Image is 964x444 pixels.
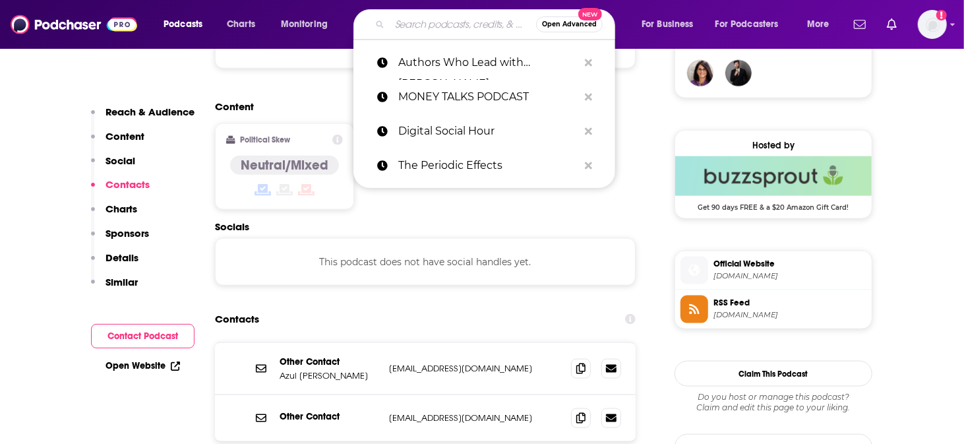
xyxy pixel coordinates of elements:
a: Open Website [105,360,180,371]
button: Details [91,251,138,276]
span: For Podcasters [715,15,779,34]
p: Social [105,154,135,167]
span: Do you host or manage this podcast? [675,392,872,402]
button: open menu [632,14,710,35]
h4: Neutral/Mixed [241,157,328,174]
h2: Political Skew [241,135,291,144]
p: Charts [105,203,137,215]
p: [EMAIL_ADDRESS][DOMAIN_NAME] [389,363,560,374]
p: Other Contact [280,411,378,422]
button: Reach & Audience [91,106,195,130]
span: Official Website [713,258,866,270]
p: Similar [105,276,138,288]
h2: Contacts [215,307,259,332]
img: Buzzsprout Deal: Get 90 days FREE & a $20 Amazon Gift Card! [675,156,872,196]
p: Authors Who Lead with Azul Terronez [398,46,578,80]
a: RSS Feed[DOMAIN_NAME] [680,296,866,323]
h2: Socials [215,220,636,233]
span: Charts [227,15,255,34]
button: Charts [91,203,137,227]
a: Charts [218,14,263,35]
button: Claim This Podcast [675,361,872,387]
p: The Periodic Effects [398,148,578,183]
div: Hosted by [675,140,872,151]
span: Get 90 days FREE & a $20 Amazon Gift Card! [675,196,872,212]
div: Search podcasts, credits, & more... [366,9,628,40]
span: Monitoring [281,15,328,34]
span: Logged in as TESSWOODSPR [918,10,947,39]
p: Details [105,251,138,264]
a: Show notifications dropdown [882,13,902,36]
img: JohirMia [725,60,752,86]
p: Contacts [105,178,150,191]
span: Open Advanced [542,21,597,28]
span: Podcasts [164,15,202,34]
input: Search podcasts, credits, & more... [390,14,536,35]
svg: Add a profile image [936,10,947,20]
a: Authors Who Lead with [PERSON_NAME] [353,46,615,80]
span: authorswholead.com [713,271,866,281]
span: For Business [642,15,694,34]
button: Social [91,154,135,179]
span: New [578,8,602,20]
button: open menu [154,14,220,35]
h2: Content [215,100,625,113]
button: Contact Podcast [91,324,195,348]
span: feeds.buzzsprout.com [713,310,866,320]
button: open menu [707,14,798,35]
button: open menu [798,14,846,35]
p: Reach & Audience [105,106,195,118]
button: Sponsors [91,227,149,251]
button: Content [91,130,144,154]
p: Azul [PERSON_NAME] [280,370,378,381]
div: This podcast does not have social handles yet. [215,238,636,286]
span: RSS Feed [713,297,866,309]
a: Digital Social Hour [353,114,615,148]
p: [EMAIL_ADDRESS][DOMAIN_NAME] [389,412,560,424]
p: Sponsors [105,227,149,239]
img: Podchaser - Follow, Share and Rate Podcasts [11,12,137,37]
p: Other Contact [280,356,378,367]
button: Similar [91,276,138,300]
a: Buzzsprout Deal: Get 90 days FREE & a $20 Amazon Gift Card! [675,156,872,210]
a: Show notifications dropdown [849,13,871,36]
a: The Periodic Effects [353,148,615,183]
button: Show profile menu [918,10,947,39]
p: Content [105,130,144,143]
button: open menu [272,14,345,35]
img: annkroeker [687,60,713,86]
button: Open AdvancedNew [536,16,603,32]
a: Official Website[DOMAIN_NAME] [680,257,866,284]
a: MONEY TALKS PODCAST [353,80,615,114]
button: Contacts [91,178,150,203]
div: Claim and edit this page to your liking. [675,392,872,413]
p: Digital Social Hour [398,114,578,148]
p: MONEY TALKS PODCAST [398,80,578,114]
span: More [807,15,829,34]
img: User Profile [918,10,947,39]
